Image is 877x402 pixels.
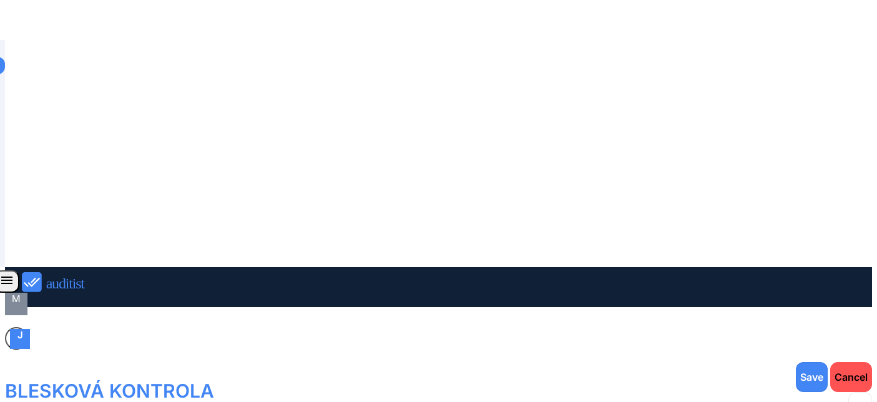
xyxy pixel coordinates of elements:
[796,362,828,392] button: Save
[22,272,96,293] img: auditist_logo_new.svg
[800,371,823,383] div: Save
[835,371,868,383] div: Cancel
[416,315,461,327] span: M2C - A10
[830,362,872,392] button: Cancel
[17,329,23,341] span: J
[5,327,27,350] button: J
[12,293,21,305] span: M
